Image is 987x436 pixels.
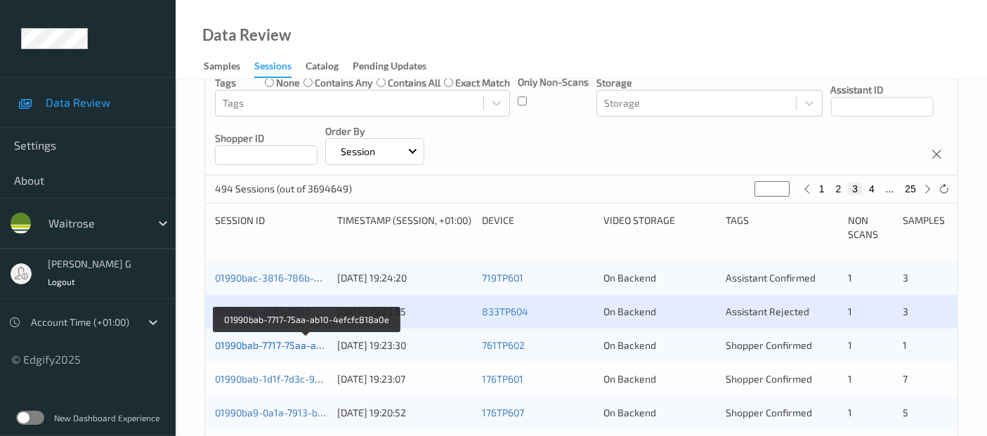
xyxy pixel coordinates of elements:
div: Catalog [306,59,339,77]
button: 2 [832,183,846,195]
span: Shopper Confirmed [726,339,812,351]
a: 01990bab-d561-7887-8e3c-9f7e9ca0ca68 [215,305,405,317]
div: Session ID [215,213,327,242]
span: 1 [903,339,907,351]
a: 176TP601 [482,373,523,385]
div: Sessions [254,59,292,78]
button: 3 [848,183,862,195]
span: 5 [903,407,908,418]
span: Shopper Confirmed [726,407,812,418]
div: [DATE] 19:23:07 [337,372,472,386]
p: 494 Sessions (out of 3694649) [215,182,352,196]
div: Samples [204,59,240,77]
div: [DATE] 19:20:52 [337,406,472,420]
p: Tags [215,76,236,90]
p: Only Non-Scans [518,75,589,89]
a: 833TP604 [482,305,528,317]
div: On Backend [603,305,716,319]
div: Non Scans [848,213,893,242]
div: [DATE] 19:23:30 [337,338,472,352]
div: [DATE] 19:23:55 [337,305,472,319]
a: Samples [204,57,254,77]
div: Pending Updates [353,59,426,77]
label: exact match [455,76,510,90]
label: contains all [388,76,440,90]
button: ... [882,183,898,195]
button: 4 [865,183,879,195]
a: 01990bac-3816-786b-a6fd-f193f9fbb805 [215,272,399,284]
span: 1 [848,272,852,284]
div: On Backend [603,271,716,285]
button: 25 [901,183,920,195]
span: 3 [903,305,908,317]
span: 1 [848,305,852,317]
a: Pending Updates [353,57,440,77]
a: 01990bab-7717-75aa-ab10-4efcfc818a0e [215,339,398,351]
label: contains any [315,76,372,90]
div: On Backend [603,406,716,420]
div: On Backend [603,338,716,352]
a: 176TP607 [482,407,524,418]
span: Assistant Rejected [726,305,809,317]
p: Assistant ID [831,83,934,97]
label: none [276,76,300,90]
div: Timestamp (Session, +01:00) [337,213,472,242]
div: Samples [903,213,948,242]
div: Tags [726,213,838,242]
span: Shopper Confirmed [726,373,812,385]
a: 01990bab-1d1f-7d3c-9d2a-f4481c2ad1cf [215,373,397,385]
a: Sessions [254,57,306,78]
div: On Backend [603,372,716,386]
span: 1 [848,407,852,418]
a: 719TP601 [482,272,523,284]
div: Video Storage [603,213,716,242]
a: 761TP602 [482,339,525,351]
a: Catalog [306,57,353,77]
a: 01990ba9-0a1a-7913-bd0c-cc8923c393e7 [215,407,403,418]
span: 3 [903,272,908,284]
div: [DATE] 19:24:20 [337,271,472,285]
button: 1 [815,183,829,195]
span: 7 [903,373,908,385]
div: Device [482,213,594,242]
span: 1 [848,339,852,351]
span: 1 [848,373,852,385]
p: Shopper ID [215,131,318,145]
p: Order By [325,124,424,138]
p: Session [336,145,380,159]
p: Storage [596,76,823,90]
span: Assistant Confirmed [726,272,816,284]
div: Data Review [202,28,291,42]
